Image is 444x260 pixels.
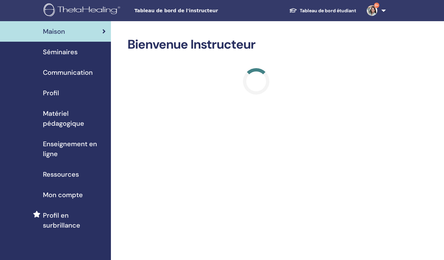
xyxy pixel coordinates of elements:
[43,139,106,159] span: Enseignement en ligne
[43,67,93,77] span: Communication
[134,7,233,14] span: Tableau de bord de l'instructeur
[43,47,78,57] span: Séminaires
[367,5,377,16] img: default.jpg
[127,37,385,52] h2: Bienvenue Instructeur
[43,169,79,179] span: Ressources
[284,5,361,17] a: Tableau de bord étudiant
[43,210,106,230] span: Profil en surbrillance
[374,3,379,8] span: 9+
[43,190,83,200] span: Mon compte
[43,26,65,36] span: Maison
[289,8,297,13] img: graduation-cap-white.svg
[44,3,122,18] img: logo.png
[43,108,106,128] span: Matériel pédagogique
[43,88,59,98] span: Profil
